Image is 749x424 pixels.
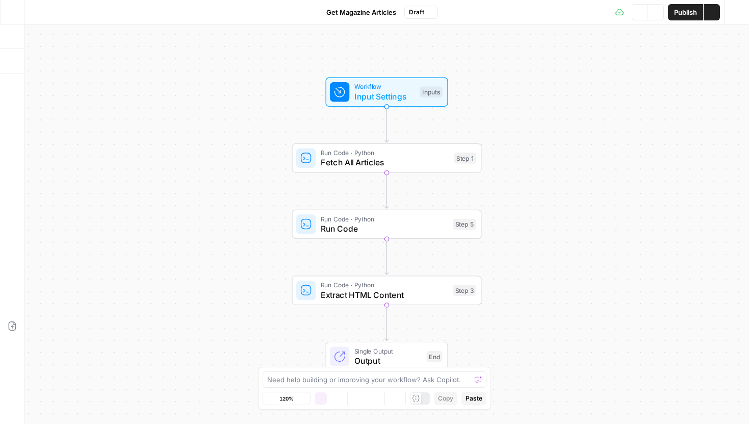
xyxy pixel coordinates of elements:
[311,4,402,20] button: Get Magazine Articles
[385,239,389,275] g: Edge from step_5 to step_3
[674,7,697,17] span: Publish
[454,153,476,164] div: Step 1
[409,8,424,17] span: Draft
[420,87,442,98] div: Inputs
[321,280,448,290] span: Run Code · Python
[326,7,396,17] span: Get Magazine Articles
[461,392,486,405] button: Paste
[321,156,449,168] span: Fetch All Articles
[292,342,482,371] div: Single OutputOutputEnd
[279,394,294,403] span: 120%
[321,289,448,301] span: Extract HTML Content
[385,305,389,341] g: Edge from step_3 to end
[292,78,482,107] div: WorkflowInput SettingsInputs
[292,143,482,173] div: Run Code · PythonFetch All ArticlesStep 1
[404,6,438,19] button: Draft
[385,173,389,209] g: Edge from step_1 to step_5
[438,394,453,403] span: Copy
[354,346,422,356] span: Single Output
[466,394,482,403] span: Paste
[668,4,703,20] button: Publish
[292,210,482,239] div: Run Code · PythonRun CodeStep 5
[453,219,476,230] div: Step 5
[354,82,415,91] span: Workflow
[427,351,443,362] div: End
[434,392,457,405] button: Copy
[292,276,482,305] div: Run Code · PythonExtract HTML ContentStep 3
[321,222,448,235] span: Run Code
[354,90,415,103] span: Input Settings
[354,355,422,367] span: Output
[453,285,476,296] div: Step 3
[385,107,389,142] g: Edge from start to step_1
[321,148,449,158] span: Run Code · Python
[321,214,448,223] span: Run Code · Python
